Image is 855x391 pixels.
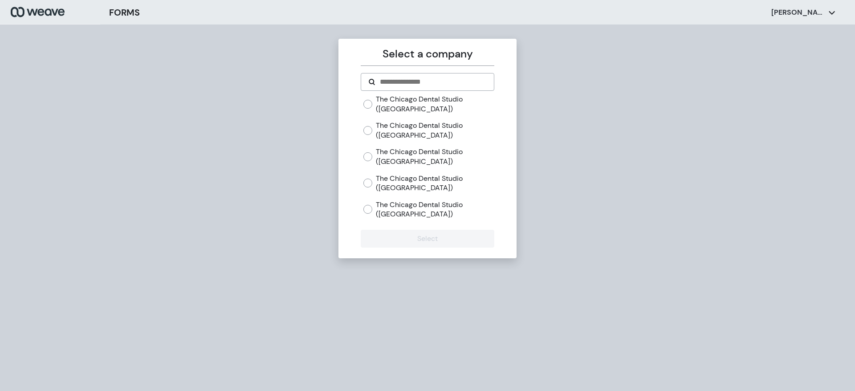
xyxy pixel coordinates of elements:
h3: FORMS [109,6,140,19]
label: The Chicago Dental Studio ([GEOGRAPHIC_DATA]) [376,174,494,193]
label: The Chicago Dental Studio ([GEOGRAPHIC_DATA]) [376,121,494,140]
p: [PERSON_NAME] [771,8,825,17]
label: The Chicago Dental Studio ([GEOGRAPHIC_DATA]) [376,94,494,114]
label: The Chicago Dental Studio ([GEOGRAPHIC_DATA]) [376,147,494,166]
input: Search [379,77,486,87]
label: The Chicago Dental Studio ([GEOGRAPHIC_DATA]) [376,200,494,219]
button: Select [361,230,494,248]
p: Select a company [361,46,494,62]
